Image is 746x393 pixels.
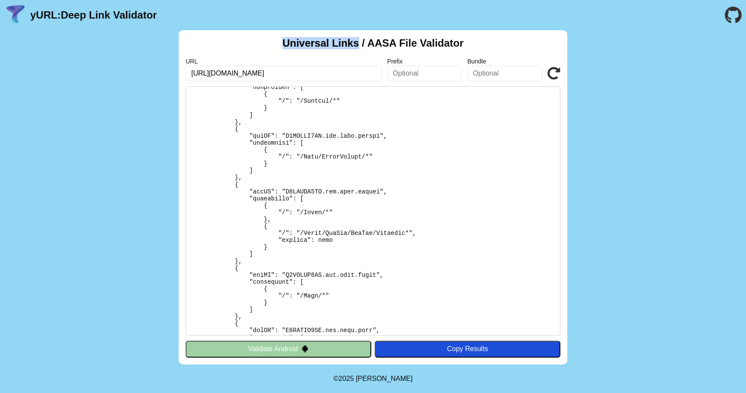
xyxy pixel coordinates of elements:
[379,345,556,353] div: Copy Results
[375,341,560,357] button: Copy Results
[186,58,382,65] label: URL
[30,9,157,21] a: yURL:Deep Link Validator
[4,4,27,26] img: yURL Logo
[186,66,382,81] input: Required
[186,341,371,357] button: Validate Android
[333,364,412,393] footer: ©
[186,86,560,336] pre: Lorem ipsu do: sitam://cons.adip.el/.sedd-eiusm/tempo-inc-utla-etdoloremag Al Enimadmi: Veni Quis...
[282,37,464,49] h2: Universal Links / AASA File Validator
[338,375,354,382] span: 2025
[356,375,413,382] a: Michael Ibragimchayev's Personal Site
[387,58,462,65] label: Prefix
[301,345,309,352] img: droidIcon.svg
[467,58,542,65] label: Bundle
[467,66,542,81] input: Optional
[387,66,462,81] input: Optional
